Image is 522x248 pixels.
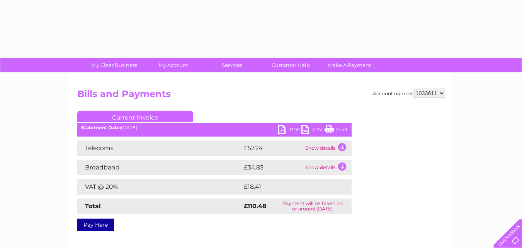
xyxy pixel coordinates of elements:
[244,202,266,210] strong: £110.48
[77,89,445,103] h2: Bills and Payments
[77,160,242,175] td: Broadband
[242,160,303,175] td: £34.83
[303,140,352,156] td: Show details
[200,58,264,72] a: Services
[77,140,242,156] td: Telecoms
[81,125,121,130] b: Statement Date:
[303,160,352,175] td: Show details
[77,179,242,195] td: VAT @ 20%
[301,125,325,136] a: CSV
[325,125,348,136] a: Print
[77,219,114,231] a: Pay Here
[259,58,323,72] a: Customer Help
[77,125,352,130] div: [DATE]
[141,58,205,72] a: My Account
[242,140,303,156] td: £57.24
[373,89,445,98] div: Account number
[274,198,351,214] td: Payment will be taken on or around [DATE]
[83,58,146,72] a: My Clear Business
[318,58,381,72] a: Make A Payment
[77,111,193,122] a: Current Invoice
[278,125,301,136] a: PDF
[85,202,101,210] strong: Total
[242,179,335,195] td: £18.41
